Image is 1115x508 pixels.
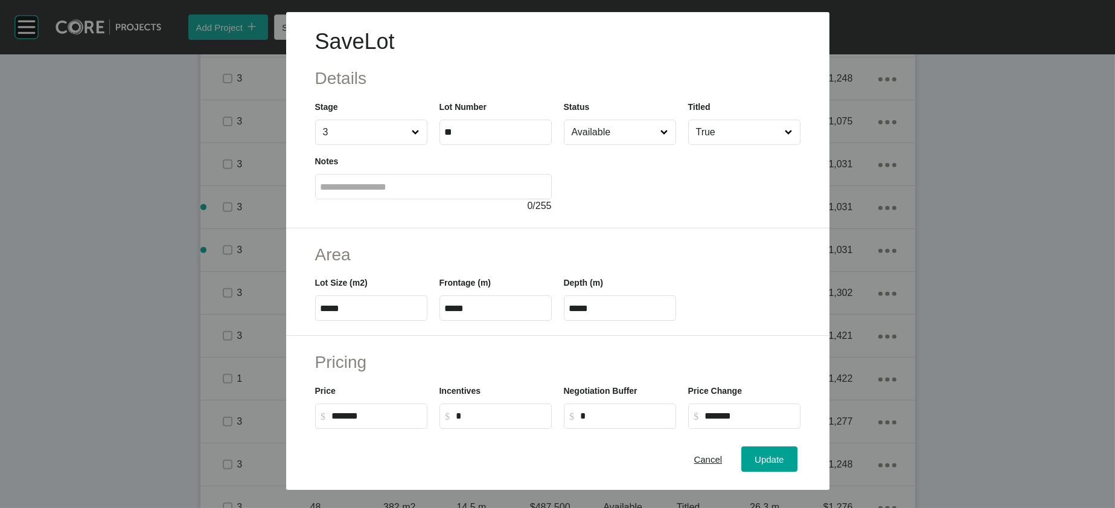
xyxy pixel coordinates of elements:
[315,156,339,166] label: Notes
[694,411,698,422] tspan: $
[315,243,800,266] h2: Area
[755,454,784,465] span: Update
[315,102,338,112] label: Stage
[315,199,552,213] div: / 255
[688,102,711,112] label: Titled
[705,411,795,421] input: $
[694,120,783,144] input: True
[741,447,797,472] button: Update
[694,454,722,465] span: Cancel
[321,120,410,144] input: 3
[315,350,800,374] h2: Pricing
[564,102,590,112] label: Status
[315,66,800,90] h2: Details
[782,120,795,144] span: Close menu...
[658,120,671,144] span: Close menu...
[456,411,546,421] input: $
[439,278,491,288] label: Frontage (m)
[564,386,637,396] label: Negotiation Buffer
[315,27,800,57] h1: Save Lot
[688,386,742,396] label: Price Change
[445,411,450,422] tspan: $
[315,386,336,396] label: Price
[569,120,659,144] input: Available
[527,201,532,211] span: 0
[581,411,671,421] input: $
[564,278,603,288] label: Depth (m)
[321,411,325,422] tspan: $
[439,102,487,112] label: Lot Number
[439,386,481,396] label: Incentives
[332,411,422,421] input: $
[680,447,735,472] button: Cancel
[409,120,422,144] span: Close menu...
[315,278,368,288] label: Lot Size (m2)
[569,411,574,422] tspan: $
